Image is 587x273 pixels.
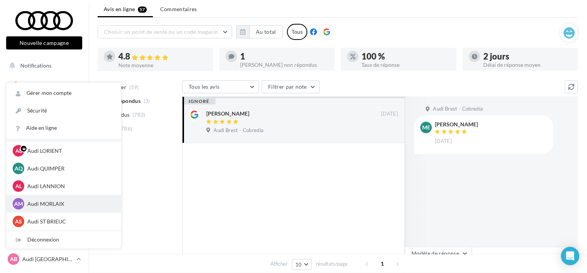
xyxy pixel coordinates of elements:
span: Commentaires [160,5,197,13]
div: [PERSON_NAME] [435,122,478,127]
button: Au total [249,25,283,38]
span: AM [14,200,23,208]
button: Au total [236,25,283,38]
span: (786) [119,126,133,132]
div: [PERSON_NAME] [206,110,249,117]
div: 1 [240,52,329,61]
div: Note moyenne [118,63,207,68]
button: Filtrer par note [262,80,320,93]
div: ignoré [182,98,216,104]
a: Médiathèque [5,154,84,170]
button: 10 [292,259,312,270]
a: Aide en ligne [7,119,121,137]
div: 100 % [361,52,450,61]
div: 4.8 [118,52,207,61]
span: Afficher [270,260,288,268]
a: AB Audi [GEOGRAPHIC_DATA] [6,252,82,266]
span: Tous les avis [189,83,220,90]
span: AS [15,218,22,225]
button: Modèle de réponse [405,247,472,260]
span: Choisir un point de vente ou un code magasin [104,28,218,35]
span: AB [10,255,17,263]
span: Notifications [20,62,51,69]
p: Audi QUIMPER [27,165,112,172]
a: Gérer mon compte [7,84,121,102]
span: AQ [15,165,23,172]
span: 10 [295,261,302,268]
button: Choisir un point de vente ou un code magasin [98,25,232,38]
a: Campagnes [5,135,84,151]
span: (783) [133,112,146,118]
span: 1 [376,258,388,270]
div: Délai de réponse moyen [483,62,572,68]
div: 2 jours [483,52,572,61]
a: Sécurité [7,102,121,119]
a: Boîte de réception57 [5,96,84,112]
p: Audi LORIENT [27,147,112,155]
span: (59) [129,84,139,90]
button: Tous les avis [182,80,259,93]
p: Audi ST BRIEUC [27,218,112,225]
a: Visibilité en ligne [5,116,84,132]
span: ME [422,124,430,131]
div: Open Intercom Messenger [561,247,579,265]
p: Audi MORLAIX [27,200,112,208]
div: Taux de réponse [361,62,450,68]
span: AL [15,147,22,155]
div: Déconnexion [7,231,121,248]
span: résultats/page [316,260,348,268]
a: PLV et print personnalisable [5,173,84,195]
button: Nouvelle campagne [6,36,82,50]
span: Opérations [20,81,47,88]
span: [DATE] [435,138,452,145]
button: Notifications [5,58,81,74]
span: Audi Brest - Cobredia [214,127,264,134]
p: Audi [GEOGRAPHIC_DATA] [22,255,73,263]
span: Audi Brest - Cobredia [433,106,483,113]
a: Opérations [5,77,84,93]
div: [PERSON_NAME] non répondus [240,62,329,68]
span: [DATE] [381,111,398,117]
p: Audi LANNION [27,182,112,190]
div: Tous [287,24,307,40]
span: AL [15,182,22,190]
